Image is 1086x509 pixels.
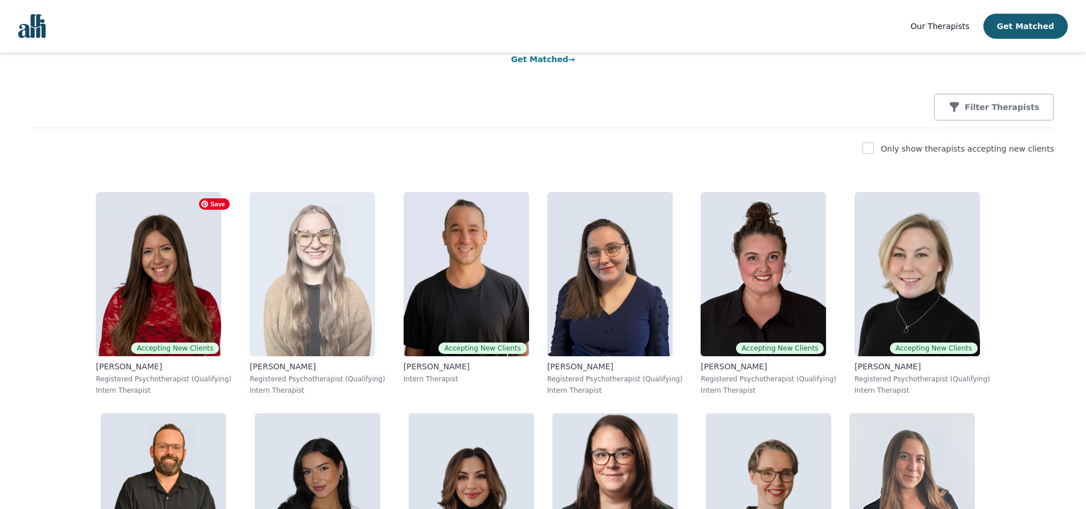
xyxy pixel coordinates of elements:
[250,374,385,384] p: Registered Psychotherapist (Qualifying)
[965,101,1039,113] p: Filter Therapists
[855,374,990,384] p: Registered Psychotherapist (Qualifying)
[890,343,978,354] span: Accepting New Clients
[404,192,529,356] img: Kavon_Banejad
[547,361,683,372] p: [PERSON_NAME]
[96,386,231,395] p: Intern Therapist
[983,14,1068,39] button: Get Matched
[250,192,375,356] img: Faith_Woodley
[910,19,969,33] a: Our Therapists
[934,93,1054,121] button: Filter Therapists
[910,22,969,31] span: Our Therapists
[404,361,529,372] p: [PERSON_NAME]
[568,55,575,64] span: →
[547,374,683,384] p: Registered Psychotherapist (Qualifying)
[701,386,836,395] p: Intern Therapist
[250,361,385,372] p: [PERSON_NAME]
[701,192,826,356] img: Janelle_Rushton
[241,183,394,404] a: Faith_Woodley[PERSON_NAME]Registered Psychotherapist (Qualifying)Intern Therapist
[438,343,526,354] span: Accepting New Clients
[692,183,845,404] a: Janelle_RushtonAccepting New Clients[PERSON_NAME]Registered Psychotherapist (Qualifying)Intern Th...
[547,192,673,356] img: Vanessa_McCulloch
[701,361,836,372] p: [PERSON_NAME]
[87,183,241,404] a: Alisha_LevineAccepting New Clients[PERSON_NAME]Registered Psychotherapist (Qualifying)Intern Ther...
[701,374,836,384] p: Registered Psychotherapist (Qualifying)
[394,183,538,404] a: Kavon_BanejadAccepting New Clients[PERSON_NAME]Intern Therapist
[199,198,230,210] span: Save
[855,361,990,372] p: [PERSON_NAME]
[18,14,46,38] img: alli logo
[511,55,575,64] a: Get Matched
[547,386,683,395] p: Intern Therapist
[855,192,980,356] img: Jocelyn_Crawford
[845,183,999,404] a: Jocelyn_CrawfordAccepting New Clients[PERSON_NAME]Registered Psychotherapist (Qualifying)Intern T...
[538,183,692,404] a: Vanessa_McCulloch[PERSON_NAME]Registered Psychotherapist (Qualifying)Intern Therapist
[881,144,1054,153] label: Only show therapists accepting new clients
[131,343,219,354] span: Accepting New Clients
[96,374,231,384] p: Registered Psychotherapist (Qualifying)
[250,386,385,395] p: Intern Therapist
[96,192,221,356] img: Alisha_Levine
[855,386,990,395] p: Intern Therapist
[404,374,529,384] p: Intern Therapist
[96,361,231,372] p: [PERSON_NAME]
[736,343,824,354] span: Accepting New Clients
